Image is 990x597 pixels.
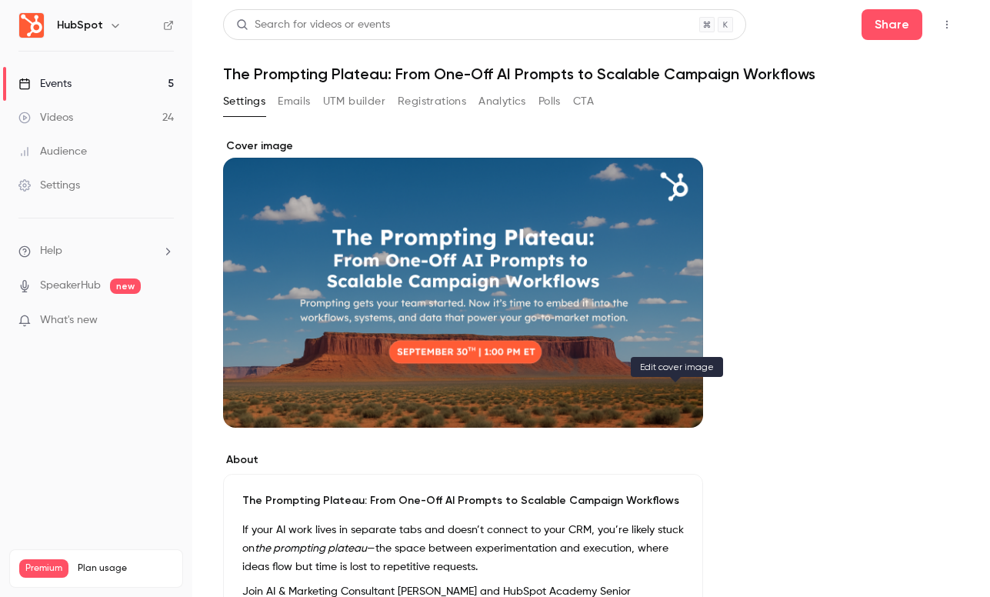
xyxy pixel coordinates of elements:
[40,312,98,329] span: What's new
[255,543,367,554] em: the prompting plateau
[19,559,68,578] span: Premium
[242,521,684,576] p: If your AI work lives in separate tabs and doesn’t connect to your CRM, you’re likely stuck on —t...
[19,13,44,38] img: HubSpot
[478,89,526,114] button: Analytics
[18,144,87,159] div: Audience
[18,76,72,92] div: Events
[223,138,703,154] label: Cover image
[40,243,62,259] span: Help
[155,314,174,328] iframe: Noticeable Trigger
[323,89,385,114] button: UTM builder
[57,18,103,33] h6: HubSpot
[573,89,594,114] button: CTA
[40,278,101,294] a: SpeakerHub
[78,562,173,575] span: Plan usage
[18,178,80,193] div: Settings
[398,89,466,114] button: Registrations
[223,138,703,428] section: Cover image
[242,493,684,509] p: The Prompting Plateau: From One-Off AI Prompts to Scalable Campaign Workflows
[223,452,703,468] label: About
[18,243,174,259] li: help-dropdown-opener
[223,65,959,83] h1: The Prompting Plateau: From One-Off AI Prompts to Scalable Campaign Workflows
[278,89,310,114] button: Emails
[223,89,265,114] button: Settings
[110,278,141,294] span: new
[538,89,561,114] button: Polls
[862,9,922,40] button: Share
[236,17,390,33] div: Search for videos or events
[18,110,73,125] div: Videos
